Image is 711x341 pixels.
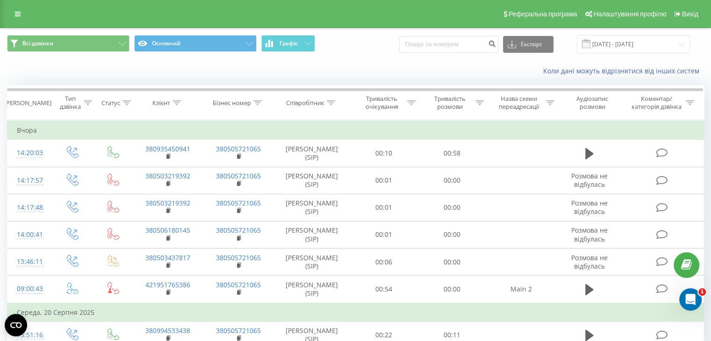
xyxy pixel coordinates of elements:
[274,249,350,276] td: [PERSON_NAME] (SIP)
[213,99,251,107] div: Бізнес номер
[280,40,298,47] span: Графік
[216,326,261,335] a: 380505721065
[286,99,324,107] div: Співробітник
[274,167,350,194] td: [PERSON_NAME] (SIP)
[543,66,704,75] a: Коли дані можуть відрізнятися вiд інших систем
[145,226,190,234] a: 380506180145
[216,171,261,180] a: 380505721065
[571,199,608,216] span: Розмова не відбулась
[350,249,418,276] td: 00:06
[565,95,620,111] div: Аудіозапис розмови
[274,194,350,221] td: [PERSON_NAME] (SIP)
[418,140,486,167] td: 00:58
[629,95,683,111] div: Коментар/категорія дзвінка
[418,249,486,276] td: 00:00
[7,303,704,322] td: Середа, 20 Серпня 2025
[571,171,608,189] span: Розмова не відбулась
[216,199,261,207] a: 380505721065
[359,95,405,111] div: Тривалість очікування
[418,276,486,303] td: 00:00
[216,144,261,153] a: 380505721065
[679,288,702,311] iframe: Intercom live chat
[145,171,190,180] a: 380503219392
[418,221,486,248] td: 00:00
[17,226,42,244] div: 14:00:41
[145,253,190,262] a: 380503437817
[274,276,350,303] td: [PERSON_NAME] (SIP)
[145,326,190,335] a: 380994533438
[571,226,608,243] span: Розмова не відбулась
[350,194,418,221] td: 00:01
[426,95,473,111] div: Тривалість розмови
[274,221,350,248] td: [PERSON_NAME] (SIP)
[17,171,42,190] div: 14:17:57
[17,280,42,298] div: 09:00:43
[17,199,42,217] div: 14:17:48
[134,35,257,52] button: Основний
[152,99,170,107] div: Клієнт
[216,253,261,262] a: 380505721065
[145,199,190,207] a: 380503219392
[571,253,608,270] span: Розмова не відбулась
[216,226,261,234] a: 380505721065
[7,121,704,140] td: Вчора
[7,35,129,52] button: Всі дзвінки
[5,314,27,336] button: Open CMP widget
[145,280,190,289] a: 421951765386
[593,10,666,18] span: Налаштування профілю
[486,276,556,303] td: Main 2
[698,288,706,296] span: 1
[350,221,418,248] td: 00:01
[274,140,350,167] td: [PERSON_NAME] (SIP)
[17,144,42,162] div: 14:20:03
[101,99,120,107] div: Статус
[495,95,544,111] div: Назва схеми переадресації
[509,10,577,18] span: Реферальна програма
[17,253,42,271] div: 13:46:11
[418,194,486,221] td: 00:00
[399,36,498,53] input: Пошук за номером
[59,95,81,111] div: Тип дзвінка
[216,280,261,289] a: 380505721065
[145,144,190,153] a: 380935450941
[350,167,418,194] td: 00:01
[682,10,698,18] span: Вихід
[418,167,486,194] td: 00:00
[350,276,418,303] td: 00:54
[22,40,53,47] span: Всі дзвінки
[4,99,51,107] div: [PERSON_NAME]
[503,36,553,53] button: Експорт
[350,140,418,167] td: 00:10
[261,35,315,52] button: Графік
